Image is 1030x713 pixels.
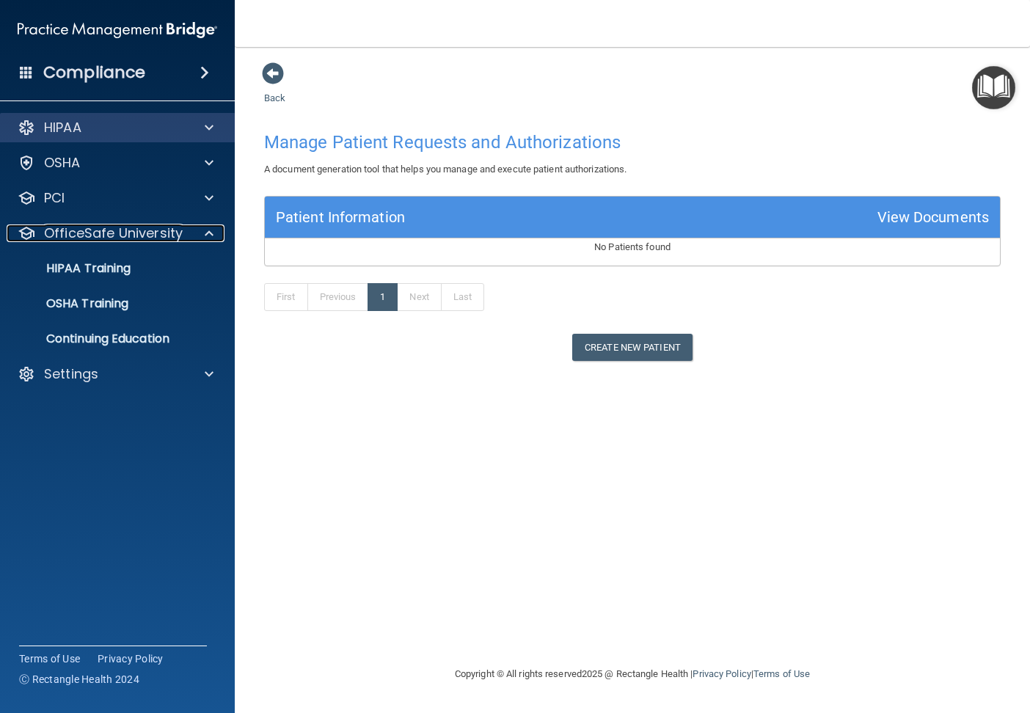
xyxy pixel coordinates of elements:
[44,224,183,242] p: OfficeSafe University
[10,261,131,276] p: HIPAA Training
[44,189,65,207] p: PCI
[276,204,405,231] div: Patient Information
[776,609,1012,668] iframe: Drift Widget Chat Controller
[18,119,213,136] a: HIPAA
[19,651,80,666] a: Terms of Use
[18,15,217,45] img: PMB logo
[18,154,213,172] a: OSHA
[264,164,627,175] span: A document generation tool that helps you manage and execute patient authorizations.
[972,66,1015,109] button: Open Resource Center
[18,189,213,207] a: PCI
[98,651,164,666] a: Privacy Policy
[264,75,285,103] a: Back
[18,224,213,242] a: OfficeSafe University
[265,238,1000,256] p: No Patients found
[44,154,81,172] p: OSHA
[572,334,693,361] button: Create New Patient
[753,668,810,679] a: Terms of Use
[441,283,484,311] a: Last
[43,62,145,83] h4: Compliance
[44,119,81,136] p: HIPAA
[264,283,308,311] a: First
[18,365,213,383] a: Settings
[10,332,210,346] p: Continuing Education
[397,283,441,311] a: Next
[10,296,128,311] p: OSHA Training
[264,133,1001,152] h4: Manage Patient Requests and Authorizations
[307,283,369,311] a: Previous
[693,668,750,679] a: Privacy Policy
[19,672,139,687] span: Ⓒ Rectangle Health 2024
[365,651,900,698] div: Copyright © All rights reserved 2025 @ Rectangle Health | |
[368,283,398,311] a: 1
[44,365,98,383] p: Settings
[877,204,989,231] div: View Documents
